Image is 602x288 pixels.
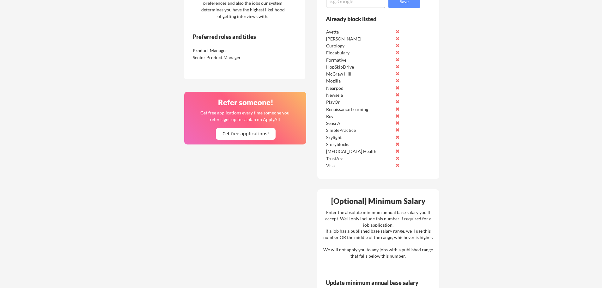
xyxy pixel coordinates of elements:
[326,78,393,84] div: Mozilla
[326,106,393,113] div: Renaissance Learning
[326,162,393,169] div: Visa
[319,197,437,205] div: [Optional] Minimum Salary
[326,280,421,285] div: Update minimum annual base salary
[326,57,393,63] div: Formative
[326,50,393,56] div: Flocabulary
[326,120,393,126] div: Sensi AI
[326,148,393,155] div: [MEDICAL_DATA] Health
[200,109,290,123] div: Get free applications every time someone you refer signs up for a plan on ApplyAll
[326,156,393,162] div: TrustArc
[216,128,276,140] button: Get free applications!
[326,134,393,141] div: Skylight
[326,92,393,98] div: Newsela
[323,209,433,259] div: Enter the absolute minimum annual base salary you'll accept. We'll only include this number if re...
[326,16,411,22] div: Already block listed
[193,34,279,40] div: Preferred roles and titles
[326,64,393,70] div: HopSkipDrive
[326,99,393,105] div: PlayOn
[193,47,259,54] div: Product Manager
[326,36,393,42] div: [PERSON_NAME]
[326,113,393,119] div: Rev
[326,71,393,77] div: McGraw Hill
[326,29,393,35] div: Avetta
[326,85,393,91] div: Nearpod
[193,54,259,61] div: Senior Product Manager
[326,127,393,133] div: SimplePractice
[326,141,393,148] div: Storyblocks
[326,43,393,49] div: Curology
[187,99,304,106] div: Refer someone!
